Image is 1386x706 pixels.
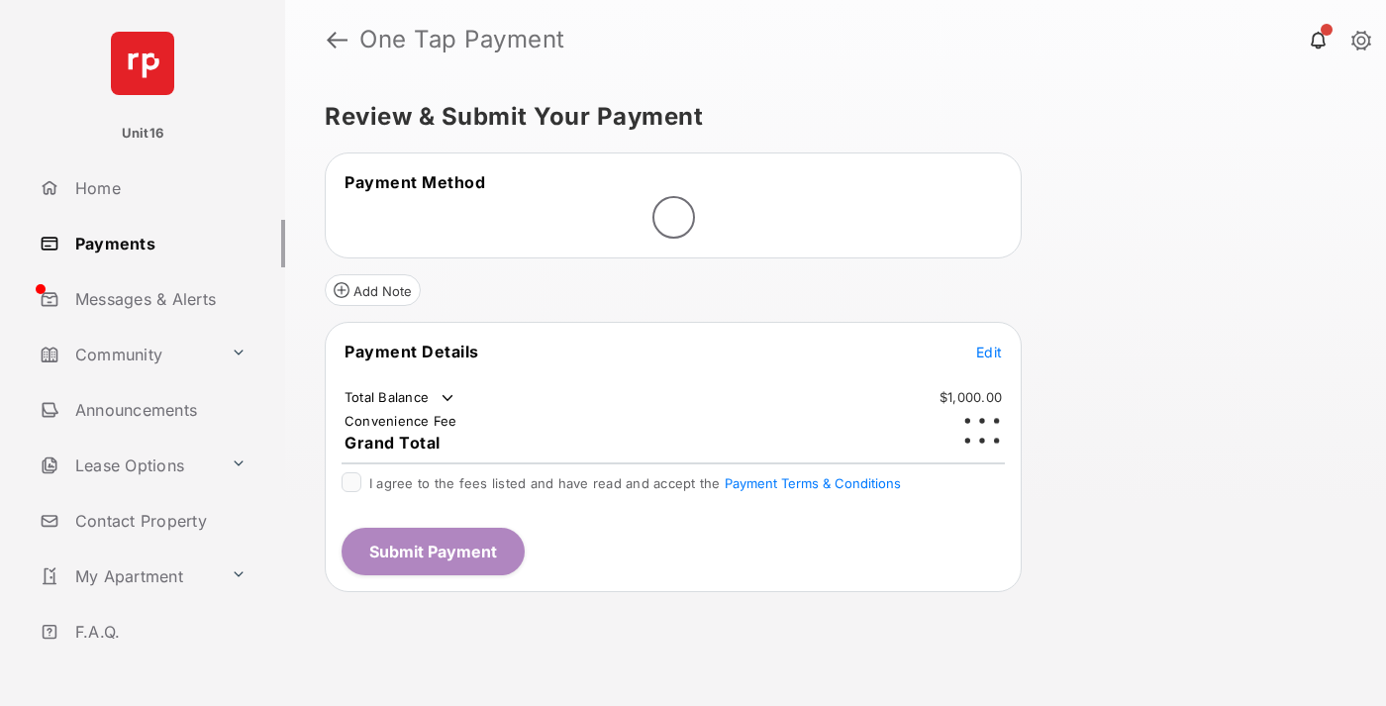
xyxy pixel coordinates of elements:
[32,497,285,545] a: Contact Property
[32,220,285,267] a: Payments
[344,388,457,408] td: Total Balance
[32,331,223,378] a: Community
[111,32,174,95] img: svg+xml;base64,PHN2ZyB4bWxucz0iaHR0cDovL3d3dy53My5vcmcvMjAwMC9zdmciIHdpZHRoPSI2NCIgaGVpZ2h0PSI2NC...
[32,608,285,656] a: F.A.Q.
[369,475,901,491] span: I agree to the fees listed and have read and accept the
[32,553,223,600] a: My Apartment
[342,528,525,575] button: Submit Payment
[345,342,479,361] span: Payment Details
[725,475,901,491] button: I agree to the fees listed and have read and accept the
[345,172,485,192] span: Payment Method
[32,442,223,489] a: Lease Options
[32,275,285,323] a: Messages & Alerts
[32,164,285,212] a: Home
[122,124,164,144] p: Unit16
[976,344,1002,360] span: Edit
[345,433,441,453] span: Grand Total
[325,274,421,306] button: Add Note
[344,412,458,430] td: Convenience Fee
[939,388,1003,406] td: $1,000.00
[325,105,1331,129] h5: Review & Submit Your Payment
[976,342,1002,361] button: Edit
[359,28,565,51] strong: One Tap Payment
[32,386,285,434] a: Announcements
